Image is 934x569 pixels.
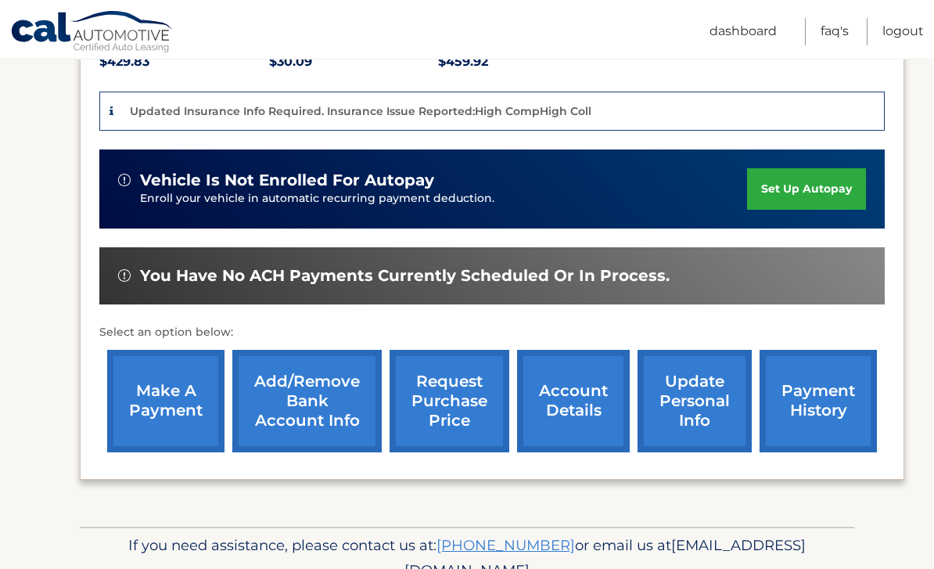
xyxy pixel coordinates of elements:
[269,51,439,73] p: $30.09
[436,536,575,554] a: [PHONE_NUMBER]
[747,168,866,210] a: set up autopay
[140,190,747,207] p: Enroll your vehicle in automatic recurring payment deduction.
[232,350,382,452] a: Add/Remove bank account info
[517,350,630,452] a: account details
[118,269,131,282] img: alert-white.svg
[107,350,225,452] a: make a payment
[709,18,777,45] a: Dashboard
[438,51,608,73] p: $459.92
[140,171,434,190] span: vehicle is not enrolled for autopay
[821,18,849,45] a: FAQ's
[99,323,885,342] p: Select an option below:
[638,350,752,452] a: update personal info
[130,104,591,118] p: Updated Insurance Info Required. Insurance Issue Reported:High CompHigh Coll
[760,350,877,452] a: payment history
[140,266,670,286] span: You have no ACH payments currently scheduled or in process.
[99,51,269,73] p: $429.83
[882,18,924,45] a: Logout
[118,174,131,186] img: alert-white.svg
[10,10,174,56] a: Cal Automotive
[390,350,509,452] a: request purchase price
